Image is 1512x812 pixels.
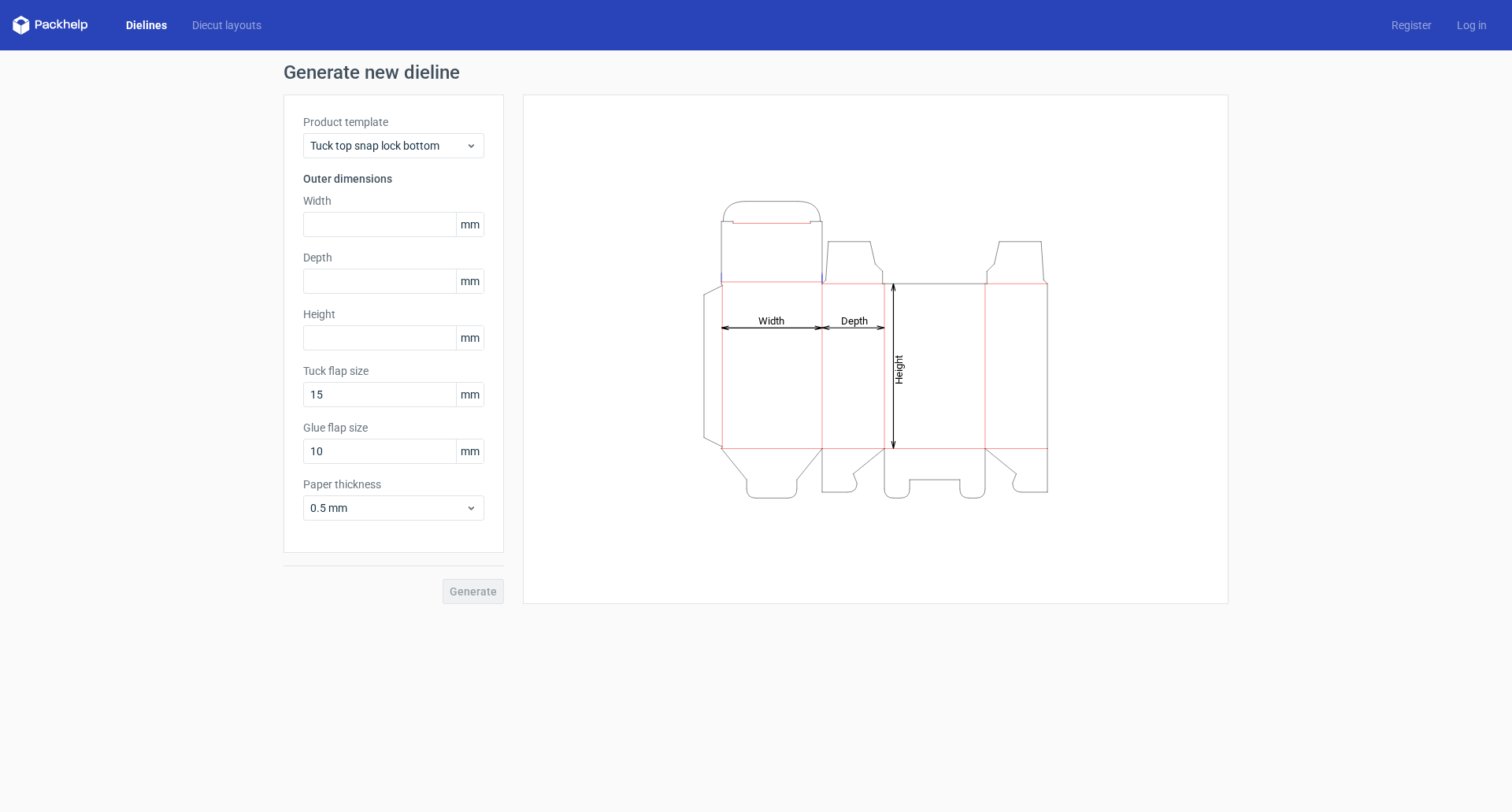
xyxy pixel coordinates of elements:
span: mm [456,383,484,406]
tspan: Depth [841,314,868,326]
h3: Outer dimensions [303,171,484,187]
a: Register [1379,17,1444,33]
label: Depth [303,250,484,265]
label: Height [303,306,484,322]
span: mm [456,326,484,350]
span: mm [456,269,484,293]
label: Product template [303,114,484,130]
a: Log in [1444,17,1499,33]
span: mm [456,213,484,236]
span: Tuck top snap lock bottom [310,138,465,154]
label: Tuck flap size [303,363,484,379]
label: Width [303,193,484,209]
a: Dielines [113,17,180,33]
tspan: Height [893,354,905,384]
label: Paper thickness [303,476,484,492]
label: Glue flap size [303,420,484,436]
span: 0.5 mm [310,500,465,516]
h1: Generate new dieline [283,63,1228,82]
tspan: Width [758,314,784,326]
span: mm [456,439,484,463]
a: Diecut layouts [180,17,274,33]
